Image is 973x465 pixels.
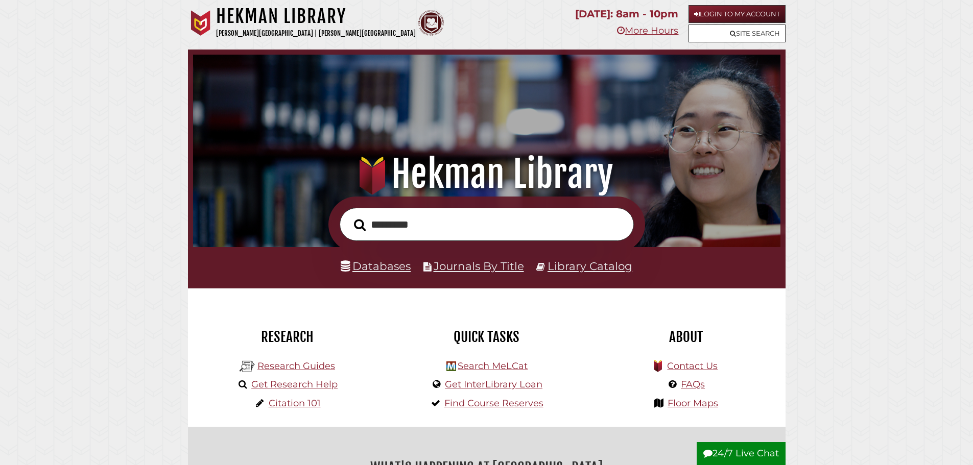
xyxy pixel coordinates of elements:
a: Citation 101 [269,398,321,409]
h2: About [594,328,778,346]
p: [DATE]: 8am - 10pm [575,5,678,23]
img: Hekman Library Logo [446,361,456,371]
img: Calvin University [188,10,213,36]
a: Get InterLibrary Loan [445,379,542,390]
h1: Hekman Library [216,5,416,28]
a: Floor Maps [668,398,718,409]
p: [PERSON_NAME][GEOGRAPHIC_DATA] | [PERSON_NAME][GEOGRAPHIC_DATA] [216,28,416,39]
a: Login to My Account [689,5,786,23]
a: Journals By Title [434,259,524,273]
h1: Hekman Library [207,152,766,197]
h2: Research [196,328,379,346]
a: Databases [341,259,411,273]
a: FAQs [681,379,705,390]
a: Library Catalog [548,259,632,273]
a: Search MeLCat [458,360,528,372]
h2: Quick Tasks [395,328,579,346]
a: Contact Us [667,360,718,372]
a: Site Search [689,25,786,42]
button: Search [349,216,371,234]
a: More Hours [617,25,678,36]
img: Calvin Theological Seminary [418,10,444,36]
a: Research Guides [257,360,335,372]
a: Get Research Help [251,379,338,390]
a: Find Course Reserves [444,398,543,409]
img: Hekman Library Logo [240,359,255,374]
i: Search [354,218,366,231]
